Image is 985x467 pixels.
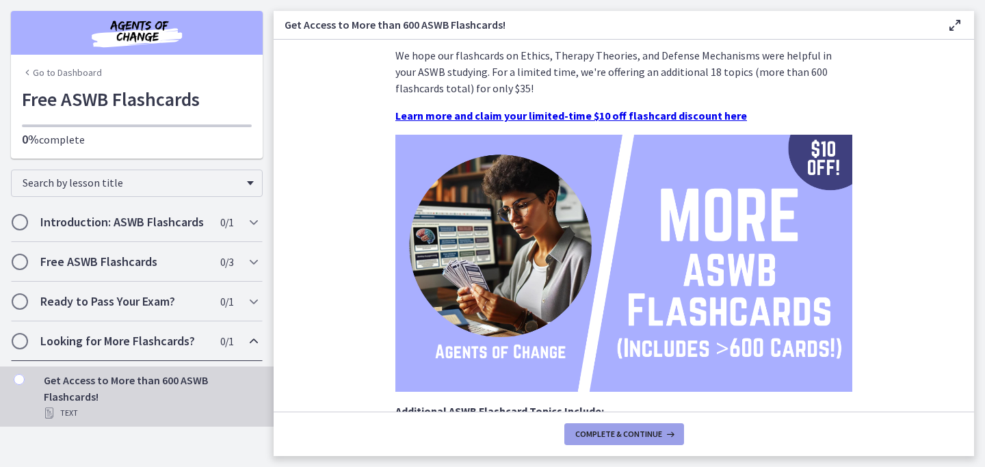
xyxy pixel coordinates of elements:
span: 0 / 3 [220,254,233,270]
h3: Get Access to More than 600 ASWB Flashcards! [285,16,925,33]
button: Complete & continue [564,423,684,445]
span: Complete & continue [575,429,662,440]
div: Get Access to More than 600 ASWB Flashcards! [44,372,257,421]
img: More_ASWB_Flashcards_%282%29.png [395,135,852,392]
div: Text [44,405,257,421]
h2: Ready to Pass Your Exam? [40,293,207,310]
div: Search by lesson title [11,170,263,197]
a: Learn more and claim your limited-time $10 off flashcard discount here [395,109,747,122]
img: Agents of Change Social Work Test Prep [55,16,219,49]
strong: Additional ASWB Flashcard Topics Include: [395,404,604,418]
p: complete [22,131,252,148]
span: 0 / 1 [220,333,233,349]
h2: Free ASWB Flashcards [40,254,207,270]
span: 0 / 1 [220,214,233,230]
a: Go to Dashboard [22,66,102,79]
span: Search by lesson title [23,176,240,189]
h1: Free ASWB Flashcards [22,85,252,114]
p: We hope our flashcards on Ethics, Therapy Theories, and Defense Mechanisms were helpful in your A... [395,47,852,96]
h2: Introduction: ASWB Flashcards [40,214,207,230]
h2: Looking for More Flashcards? [40,333,207,349]
span: 0 / 1 [220,293,233,310]
span: 0% [22,131,39,147]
